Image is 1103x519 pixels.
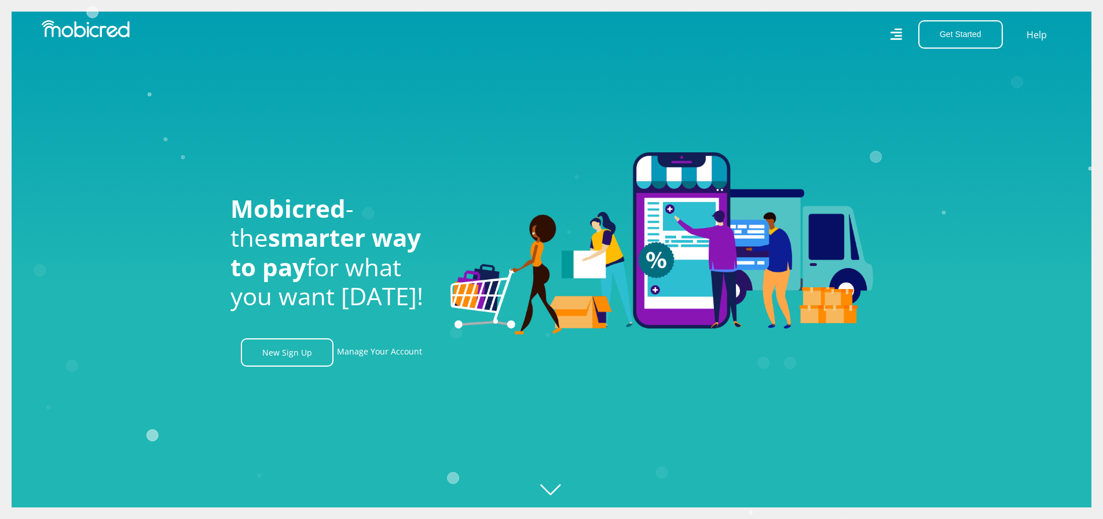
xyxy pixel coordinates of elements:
a: Manage Your Account [337,338,422,367]
button: Get Started [918,20,1003,49]
img: Welcome to Mobicred [450,152,873,335]
a: New Sign Up [241,338,334,367]
a: Help [1026,27,1047,42]
img: Mobicred [42,20,130,38]
span: Mobicred [230,192,346,225]
span: smarter way to pay [230,221,421,283]
h1: - the for what you want [DATE]! [230,194,433,311]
